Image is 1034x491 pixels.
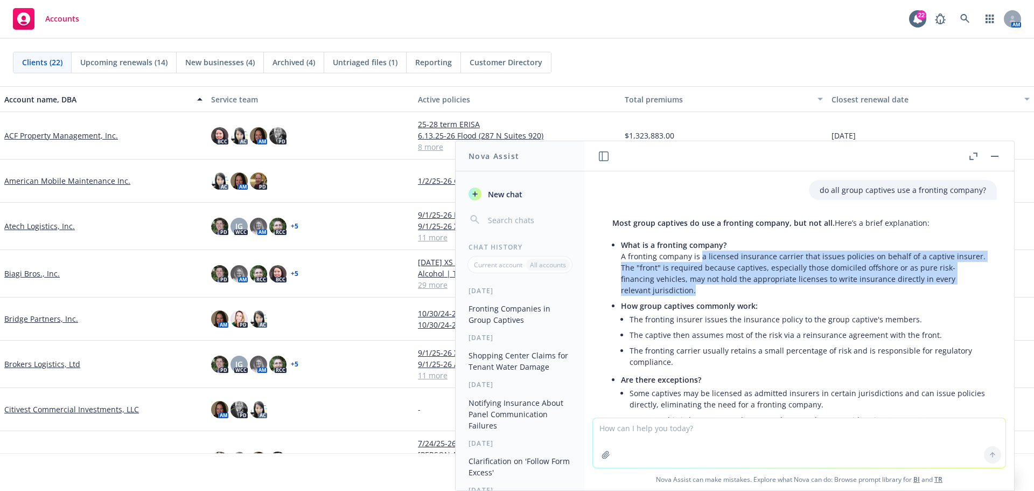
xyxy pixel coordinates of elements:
[464,300,576,329] button: Fronting Companies in Group Captives
[418,358,616,370] a: 9/1/25-26 Auto (Captive)
[832,94,1018,105] div: Closest renewal date
[211,310,228,328] img: photo
[621,239,986,296] p: A fronting company is a licensed insurance carrier that issues policies on behalf of a captive in...
[45,15,79,23] span: Accounts
[250,127,267,144] img: photo
[621,301,758,311] span: How group captives commonly work:
[827,86,1034,112] button: Closest renewal date
[625,130,674,141] span: $1,323,883.00
[230,401,248,418] img: photo
[456,286,584,295] div: [DATE]
[9,4,83,34] a: Accounts
[625,94,811,105] div: Total premiums
[621,240,726,250] span: What is a fronting company?
[250,265,267,282] img: photo
[291,271,298,277] a: + 5
[464,347,576,376] button: Shopping Center Claims for Tenant Water Damage
[486,212,571,227] input: Search chats
[630,412,986,428] li: However, this is less common due to regulatory and cost considerations.
[474,260,522,269] p: Current account
[820,184,986,196] p: do all group captives use a fronting company?
[917,10,926,20] div: 22
[230,310,248,328] img: photo
[250,452,267,469] img: photo
[418,308,616,319] a: 10/30/24-25 Package (Bridge -[GEOGRAPHIC_DATA])
[250,218,267,235] img: photo
[235,358,243,370] span: JG
[418,438,616,460] a: 7/24/25-26 Flood Policy ([STREET_ADDRESS][PERSON_NAME])
[934,475,942,484] a: TR
[418,232,616,243] a: 11 more
[4,358,80,370] a: Brokers Logistics, Ltd
[333,57,397,68] span: Untriaged files (1)
[456,439,584,448] div: [DATE]
[464,394,576,434] button: Notifying Insurance About Panel Communication Failures
[418,130,616,141] a: 6.13.25-26 Flood (287 N Suites 920)
[418,257,616,268] a: [DATE] XS WLL (9M xs 2M)
[230,172,248,190] img: photo
[269,127,287,144] img: photo
[418,268,616,279] a: Alcohol | TTB - Benecia, [GEOGRAPHIC_DATA]
[211,265,228,282] img: photo
[418,209,616,220] a: 9/1/25-26 IM/MTC & Tailer PD
[269,218,287,235] img: photo
[185,57,255,68] span: New businesses (4)
[4,94,191,105] div: Account name, DBA
[979,8,1001,30] a: Switch app
[456,243,584,252] div: Chat History
[230,452,248,469] img: photo
[913,475,920,484] a: BI
[22,57,62,68] span: Clients (22)
[418,404,421,415] span: -
[269,265,287,282] img: photo
[250,310,267,328] img: photo
[291,361,298,368] a: + 5
[418,319,616,330] a: 10/30/24-25 UM 25M
[418,279,616,291] a: 29 more
[211,356,228,373] img: photo
[418,119,616,130] a: 25-28 term ERISA
[250,356,267,373] img: photo
[464,452,576,481] button: Clarification on 'Follow Form Excess'
[4,130,118,141] a: ACF Property Management, Inc.
[470,57,542,68] span: Customer Directory
[418,347,616,358] a: 9/1/25-26 XS 5M (IWLAIC XS Program)
[630,385,986,412] li: Some captives may be licensed as admitted insurers in certain jurisdictions and can issue policie...
[4,175,130,186] a: American Mobile Maintenance Inc.
[250,401,267,418] img: photo
[620,86,827,112] button: Total premiums
[930,8,951,30] a: Report a Bug
[250,172,267,190] img: photo
[612,217,986,229] p: Here’s a brief explanation:
[630,343,986,370] li: The fronting carrier usually retains a small percentage of risk and is responsible for regulatory...
[4,220,75,232] a: Atech Logistics, Inc.
[630,327,986,343] li: The captive then assumes most of the risk via a reinsurance agreement with the front.
[211,452,228,469] img: photo
[291,223,298,230] a: + 5
[273,57,315,68] span: Archived (4)
[954,8,976,30] a: Search
[456,333,584,342] div: [DATE]
[211,172,228,190] img: photo
[589,468,1010,490] span: Nova Assist can make mistakes. Explore what Nova can do: Browse prompt library for and
[211,401,228,418] img: photo
[80,57,167,68] span: Upcoming renewals (14)
[418,175,616,186] a: 1/2/25-26 GL/GK Policy
[414,86,620,112] button: Active policies
[211,127,228,144] img: photo
[230,265,248,282] img: photo
[269,452,287,469] img: photo
[530,260,566,269] p: All accounts
[211,94,409,105] div: Service team
[630,312,986,327] li: The fronting insurer issues the insurance policy to the group captive's members.
[612,218,835,228] span: Most group captives do use a fronting company, but not all.
[211,218,228,235] img: photo
[486,189,522,200] span: New chat
[235,220,243,232] span: JG
[418,141,616,153] a: 8 more
[230,127,248,144] img: photo
[418,220,616,232] a: 9/1/25-26 XS (Upland $1M x $5M)
[464,184,576,204] button: New chat
[4,313,78,324] a: Bridge Partners, Inc.
[621,375,701,385] span: Are there exceptions?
